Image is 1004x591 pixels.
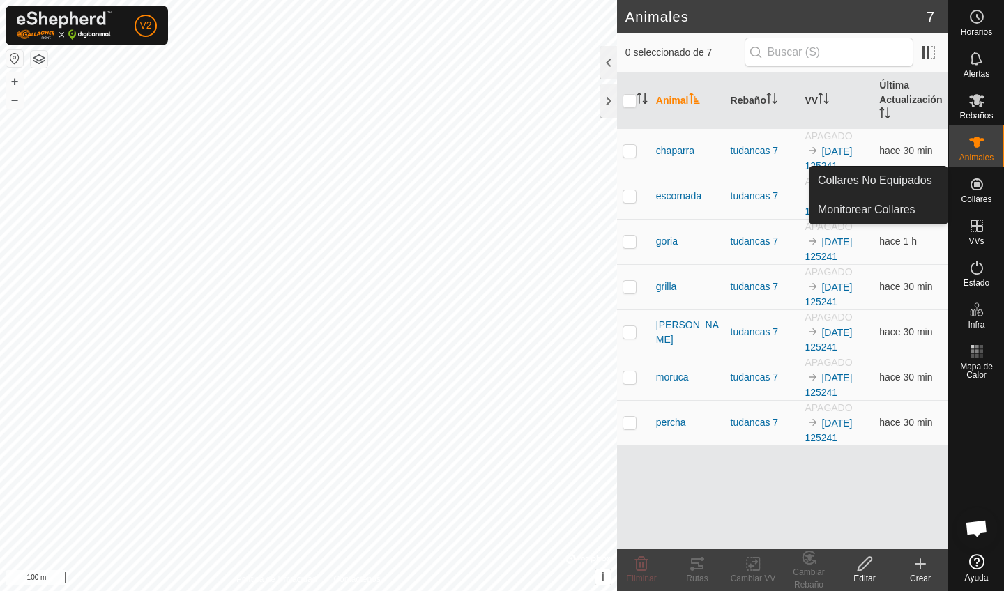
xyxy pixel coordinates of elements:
[656,279,677,294] span: grilla
[818,201,915,218] span: Monitorear Collares
[731,370,794,385] div: tudancas 7
[651,72,725,129] th: Animal
[656,234,678,249] span: goria
[805,176,852,187] span: APAGADO
[959,112,993,120] span: Rebaños
[807,190,819,201] img: hasta
[799,72,874,129] th: VV
[807,371,819,383] img: hasta
[745,38,913,67] input: Buscar (S)
[961,28,992,36] span: Horarios
[807,417,819,428] img: hasta
[626,574,656,583] span: Eliminar
[807,326,819,337] img: hasta
[879,281,932,292] span: 23 sept 2025, 16:37
[805,372,852,398] a: [DATE] 125241
[805,402,852,413] span: APAGADO
[17,11,112,40] img: Logo Gallagher
[656,370,689,385] span: moruca
[961,195,991,204] span: Collares
[805,417,852,443] a: [DATE] 125241
[637,95,648,106] p-sorticon: Activar para ordenar
[874,72,948,129] th: Última Actualización
[602,571,604,583] span: i
[333,573,380,585] a: Contáctenos
[964,279,989,287] span: Estado
[965,574,989,582] span: Ayuda
[725,72,800,129] th: Rebaño
[879,371,932,383] span: 23 sept 2025, 16:37
[927,6,934,27] span: 7
[766,95,777,106] p-sorticon: Activar para ordenar
[879,145,932,156] span: 23 sept 2025, 16:37
[731,415,794,430] div: tudancas 7
[949,548,1004,588] a: Ayuda
[731,325,794,339] div: tudancas 7
[956,507,998,549] div: Chat abierto
[236,573,317,585] a: Política de Privacidad
[805,357,852,368] span: APAGADO
[731,144,794,158] div: tudancas 7
[805,146,852,171] a: [DATE] 125241
[805,312,852,323] span: APAGADO
[809,167,948,194] a: Collares No Equipados
[879,236,917,247] span: 23 sept 2025, 15:37
[807,145,819,156] img: hasta
[595,569,611,585] button: i
[781,566,837,591] div: Cambiar Rebaño
[625,8,927,25] h2: Animales
[879,326,932,337] span: 23 sept 2025, 16:37
[959,153,994,162] span: Animales
[805,191,852,217] a: [DATE] 125241
[879,417,932,428] span: 23 sept 2025, 16:37
[725,572,781,585] div: Cambiar VV
[809,196,948,224] a: Monitorear Collares
[964,70,989,78] span: Alertas
[689,95,700,106] p-sorticon: Activar para ordenar
[625,45,745,60] span: 0 seleccionado de 7
[656,318,720,347] span: [PERSON_NAME]
[31,51,47,68] button: Capas del Mapa
[731,189,794,204] div: tudancas 7
[656,415,686,430] span: percha
[952,362,1001,379] span: Mapa de Calor
[6,50,23,67] button: Restablecer Mapa
[807,281,819,292] img: hasta
[805,236,852,262] a: [DATE] 125241
[805,327,852,353] a: [DATE] 125241
[805,130,852,141] span: APAGADO
[656,144,694,158] span: chaparra
[669,572,725,585] div: Rutas
[805,221,852,232] span: APAGADO
[807,236,819,247] img: hasta
[6,73,23,90] button: +
[139,18,151,33] span: V2
[892,572,948,585] div: Crear
[6,91,23,108] button: –
[731,279,794,294] div: tudancas 7
[837,572,892,585] div: Editar
[805,266,852,277] span: APAGADO
[968,321,984,329] span: Infra
[968,237,984,245] span: VVs
[731,234,794,249] div: tudancas 7
[805,282,852,307] a: [DATE] 125241
[818,95,829,106] p-sorticon: Activar para ordenar
[879,109,890,121] p-sorticon: Activar para ordenar
[818,172,932,189] span: Collares No Equipados
[656,189,701,204] span: escornada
